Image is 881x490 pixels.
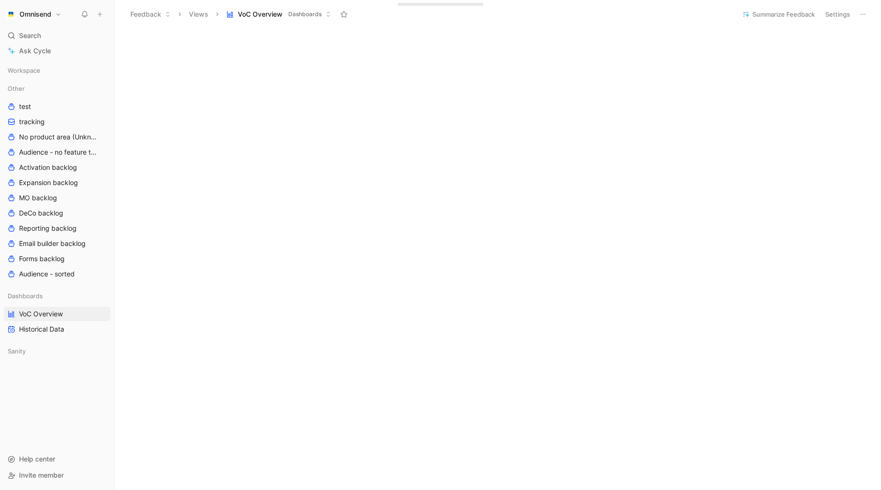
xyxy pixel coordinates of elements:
span: MO backlog [19,193,57,203]
button: VoC OverviewDashboards [222,7,335,21]
span: VoC Overview [19,309,63,319]
a: Forms backlog [4,252,110,266]
a: Activation backlog [4,160,110,175]
span: Audience - no feature tag [19,147,97,157]
span: Help center [19,455,55,463]
span: test [19,102,31,111]
span: Dashboards [8,291,43,301]
div: Workspace [4,63,110,78]
a: Audience - no feature tag [4,145,110,159]
span: Other [8,84,25,93]
a: Ask Cycle [4,44,110,58]
span: Ask Cycle [19,45,51,57]
a: No product area (Unknowns) [4,130,110,144]
span: Reporting backlog [19,224,77,233]
div: DashboardsVoC OverviewHistorical Data [4,289,110,336]
a: Historical Data [4,322,110,336]
span: Search [19,30,41,41]
button: OmnisendOmnisend [4,8,64,21]
div: Invite member [4,468,110,482]
span: Forms backlog [19,254,65,264]
span: tracking [19,117,45,127]
button: Summarize Feedback [738,8,819,21]
span: Workspace [8,66,40,75]
a: MO backlog [4,191,110,205]
div: OthertesttrackingNo product area (Unknowns)Audience - no feature tagActivation backlogExpansion b... [4,81,110,281]
button: Settings [821,8,854,21]
h1: Omnisend [20,10,51,19]
span: VoC Overview [238,10,283,19]
span: Invite member [19,471,64,479]
div: Search [4,29,110,43]
a: test [4,99,110,114]
a: Audience - sorted [4,267,110,281]
a: Reporting backlog [4,221,110,235]
img: Omnisend [6,10,16,19]
span: Sanity [8,346,26,356]
a: DeCo backlog [4,206,110,220]
div: Dashboards [4,289,110,303]
span: Expansion backlog [19,178,78,187]
a: Expansion backlog [4,176,110,190]
span: No product area (Unknowns) [19,132,98,142]
button: Views [185,7,213,21]
span: Email builder backlog [19,239,86,248]
div: Sanity [4,344,110,361]
span: Activation backlog [19,163,77,172]
span: Dashboards [288,10,322,19]
div: Help center [4,452,110,466]
button: Feedback [126,7,175,21]
span: Historical Data [19,324,64,334]
a: tracking [4,115,110,129]
a: Email builder backlog [4,236,110,251]
span: DeCo backlog [19,208,63,218]
span: Audience - sorted [19,269,75,279]
div: Other [4,81,110,96]
a: VoC Overview [4,307,110,321]
div: Sanity [4,344,110,358]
